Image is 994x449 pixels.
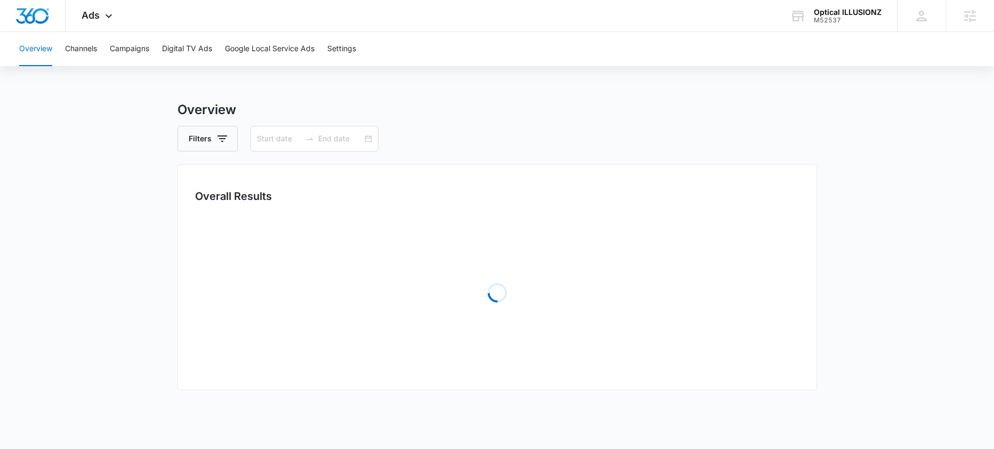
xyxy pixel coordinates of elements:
span: to [305,134,314,143]
button: Campaigns [110,32,149,66]
h3: Overview [177,100,817,119]
button: Overview [19,32,52,66]
button: Channels [65,32,97,66]
div: account name [814,8,882,17]
button: Settings [327,32,356,66]
h3: Overall Results [195,188,272,204]
input: Start date [257,133,301,145]
button: Digital TV Ads [162,32,212,66]
span: Ads [82,10,100,21]
span: swap-right [305,134,314,143]
div: account id [814,17,882,24]
button: Filters [177,126,238,151]
input: End date [318,133,362,145]
button: Google Local Service Ads [225,32,314,66]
